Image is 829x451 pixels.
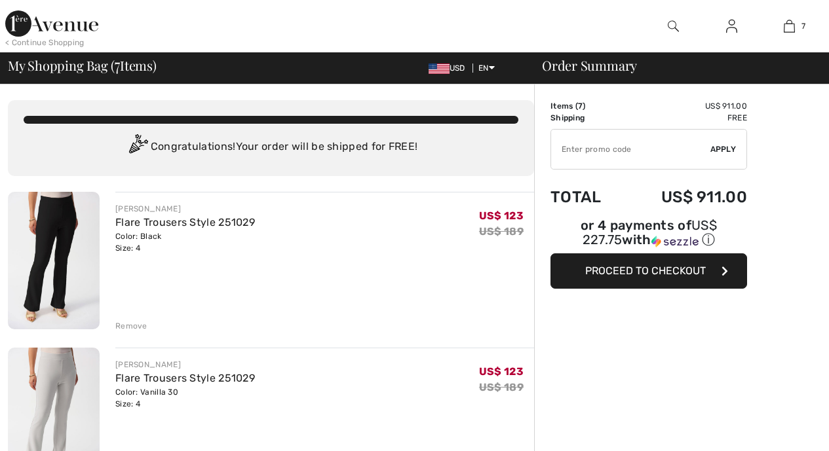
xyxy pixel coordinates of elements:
[5,10,98,37] img: 1ère Avenue
[24,134,518,160] div: Congratulations! Your order will be shipped for FREE!
[623,112,747,124] td: Free
[526,59,821,72] div: Order Summary
[784,18,795,34] img: My Bag
[578,101,583,111] span: 7
[550,219,747,249] div: or 4 payments of with
[550,175,623,219] td: Total
[550,112,623,124] td: Shipping
[429,63,450,74] img: US Dollar
[651,236,699,247] img: Sezzle
[479,225,524,238] s: US$ 189
[115,372,255,384] a: Flare Trousers Style 251029
[585,264,706,277] span: Proceed to Checkout
[429,63,471,73] span: USD
[550,253,747,289] button: Proceed to Checkout
[551,130,710,169] input: Promo code
[115,56,120,73] span: 7
[716,18,748,35] a: Sign In
[710,143,737,155] span: Apply
[550,100,623,112] td: Items ( )
[761,18,818,34] a: 7
[8,192,100,329] img: Flare Trousers Style 251029
[479,365,524,378] span: US$ 123
[583,217,717,247] span: US$ 227.75
[125,134,151,160] img: Congratulation2.svg
[550,219,747,253] div: or 4 payments ofUS$ 227.75withSezzle Click to learn more about Sezzle
[115,203,255,215] div: [PERSON_NAME]
[115,320,147,332] div: Remove
[115,386,255,410] div: Color: Vanilla 30 Size: 4
[623,100,747,112] td: US$ 911.00
[115,216,255,228] a: Flare Trousers Style 251029
[479,381,524,393] s: US$ 189
[115,359,255,370] div: [PERSON_NAME]
[8,59,157,72] span: My Shopping Bag ( Items)
[623,175,747,219] td: US$ 911.00
[115,230,255,254] div: Color: Black Size: 4
[668,18,679,34] img: search the website
[478,63,495,73] span: EN
[801,20,805,32] span: 7
[5,37,85,48] div: < Continue Shopping
[726,18,737,34] img: My Info
[479,209,524,222] span: US$ 123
